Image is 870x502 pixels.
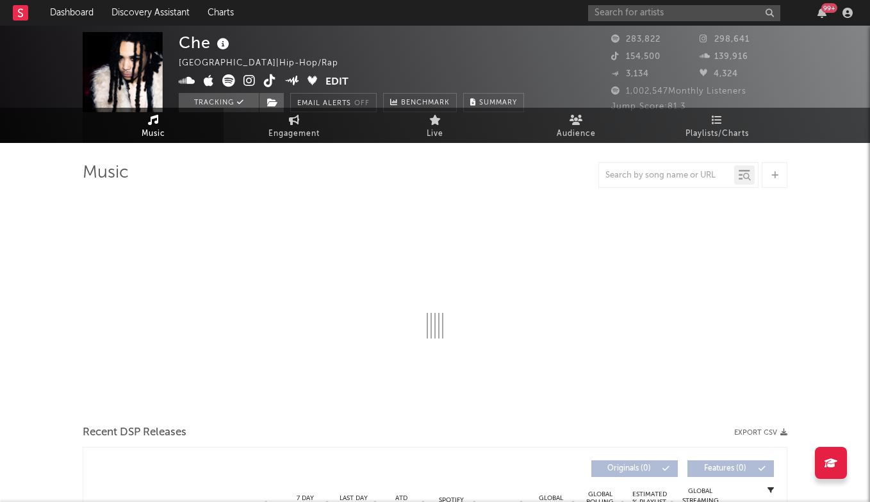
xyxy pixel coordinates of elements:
span: Live [427,126,443,142]
a: Benchmark [383,93,457,112]
span: Originals ( 0 ) [600,465,659,473]
a: Music [83,108,224,143]
a: Playlists/Charts [646,108,787,143]
button: Originals(0) [591,460,678,477]
div: Che [179,32,233,53]
span: Recent DSP Releases [83,425,186,440]
div: 99 + [821,3,837,13]
span: Benchmark [401,96,450,111]
a: Engagement [224,108,365,143]
button: Export CSV [734,429,787,437]
span: 139,916 [700,53,748,61]
span: 154,500 [611,53,661,61]
input: Search by song name or URL [599,171,734,181]
span: 4,324 [700,70,738,78]
button: Email AlertsOff [290,93,377,112]
a: Audience [505,108,646,143]
div: [GEOGRAPHIC_DATA] | Hip-Hop/Rap [179,56,353,71]
span: Jump Score: 81.3 [611,103,685,111]
span: 3,134 [611,70,649,78]
span: 283,822 [611,35,661,44]
input: Search for artists [588,5,780,21]
button: Features(0) [687,460,774,477]
span: Features ( 0 ) [696,465,755,473]
a: Live [365,108,505,143]
button: Tracking [179,93,259,112]
span: Audience [557,126,596,142]
span: Summary [479,99,517,106]
button: 99+ [817,8,826,18]
button: Summary [463,93,524,112]
span: Music [142,126,165,142]
button: Edit [325,74,349,90]
span: 298,641 [700,35,750,44]
span: 1,002,547 Monthly Listeners [611,87,746,96]
span: Engagement [268,126,320,142]
em: Off [354,100,370,107]
span: Playlists/Charts [685,126,749,142]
